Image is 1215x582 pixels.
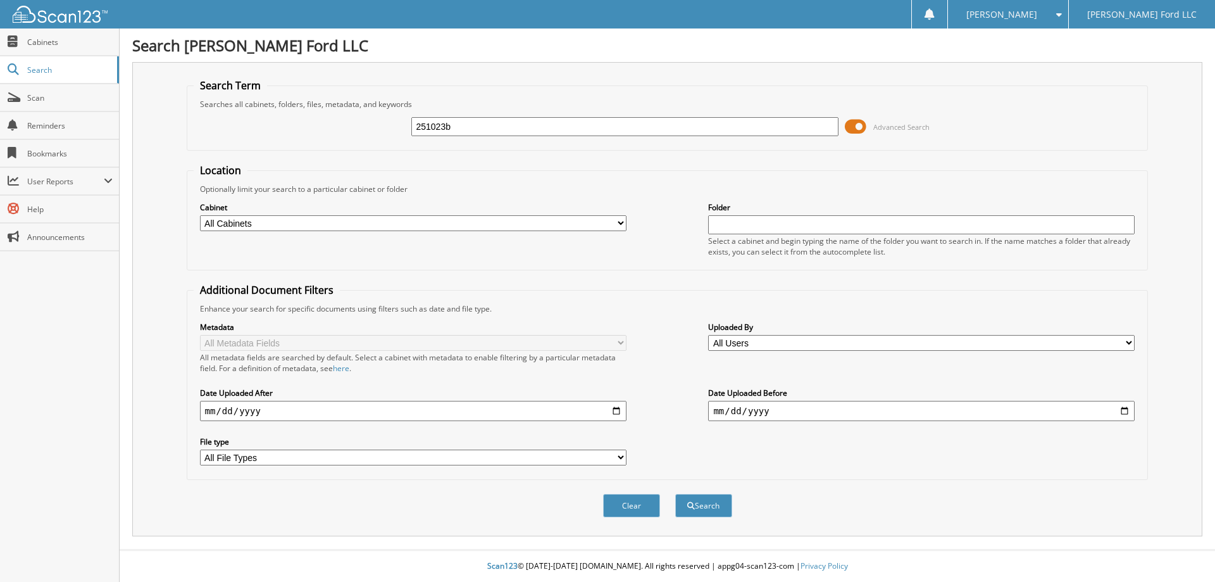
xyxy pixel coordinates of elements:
span: Cabinets [27,37,113,47]
legend: Location [194,163,247,177]
span: [PERSON_NAME] Ford LLC [1087,11,1197,18]
span: [PERSON_NAME] [966,11,1037,18]
div: Enhance your search for specific documents using filters such as date and file type. [194,303,1142,314]
input: start [200,401,626,421]
h1: Search [PERSON_NAME] Ford LLC [132,35,1202,56]
a: here [333,363,349,374]
div: Optionally limit your search to a particular cabinet or folder [194,184,1142,194]
div: Select a cabinet and begin typing the name of the folder you want to search in. If the name match... [708,236,1135,257]
span: Scan123 [487,560,518,571]
span: Search [27,65,111,75]
span: User Reports [27,176,104,187]
span: Help [27,204,113,215]
span: Reminders [27,120,113,131]
legend: Additional Document Filters [194,283,340,297]
label: Date Uploaded After [200,388,626,398]
iframe: Chat Widget [1152,521,1215,582]
legend: Search Term [194,79,267,92]
label: Folder [708,202,1135,213]
label: Cabinet [200,202,626,213]
input: end [708,401,1135,421]
label: File type [200,436,626,447]
div: © [DATE]-[DATE] [DOMAIN_NAME]. All rights reserved | appg04-scan123-com | [120,551,1215,582]
img: scan123-logo-white.svg [13,6,108,23]
span: Bookmarks [27,148,113,159]
span: Announcements [27,232,113,243]
button: Search [675,494,732,517]
span: Advanced Search [873,122,930,132]
div: Searches all cabinets, folders, files, metadata, and keywords [194,99,1142,110]
a: Privacy Policy [801,560,848,571]
span: Scan [27,92,113,103]
label: Uploaded By [708,322,1135,332]
button: Clear [603,494,660,517]
label: Metadata [200,322,626,332]
div: All metadata fields are searched by default. Select a cabinet with metadata to enable filtering b... [200,352,626,374]
label: Date Uploaded Before [708,388,1135,398]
